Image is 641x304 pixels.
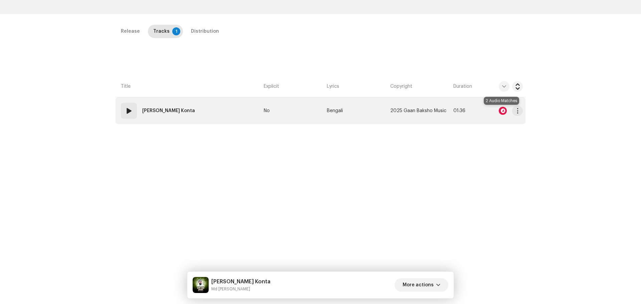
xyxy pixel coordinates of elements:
div: 01 [121,103,137,119]
small: Marka Ebar Konta [211,286,270,292]
span: 2025 Gaan Baksho Music [390,108,446,113]
span: Explicit [264,83,279,90]
button: More actions [395,278,448,292]
span: More actions [403,278,434,292]
span: Bengali [327,108,343,113]
span: Title [121,83,131,90]
div: Tracks [153,25,170,38]
span: Duration [453,83,472,90]
p-badge: 1 [172,27,180,35]
span: 01:36 [453,108,465,113]
span: Copyright [390,83,412,90]
span: No [264,108,270,113]
span: Lyrics [327,83,339,90]
div: Distribution [191,25,219,38]
h5: Marka Ebar Konta [211,278,270,286]
div: Release [121,25,140,38]
img: 9d03587a-8208-4b5f-90e6-33fefbff3f8c [193,277,209,293]
strong: Marka Ebar Konta [142,104,195,117]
